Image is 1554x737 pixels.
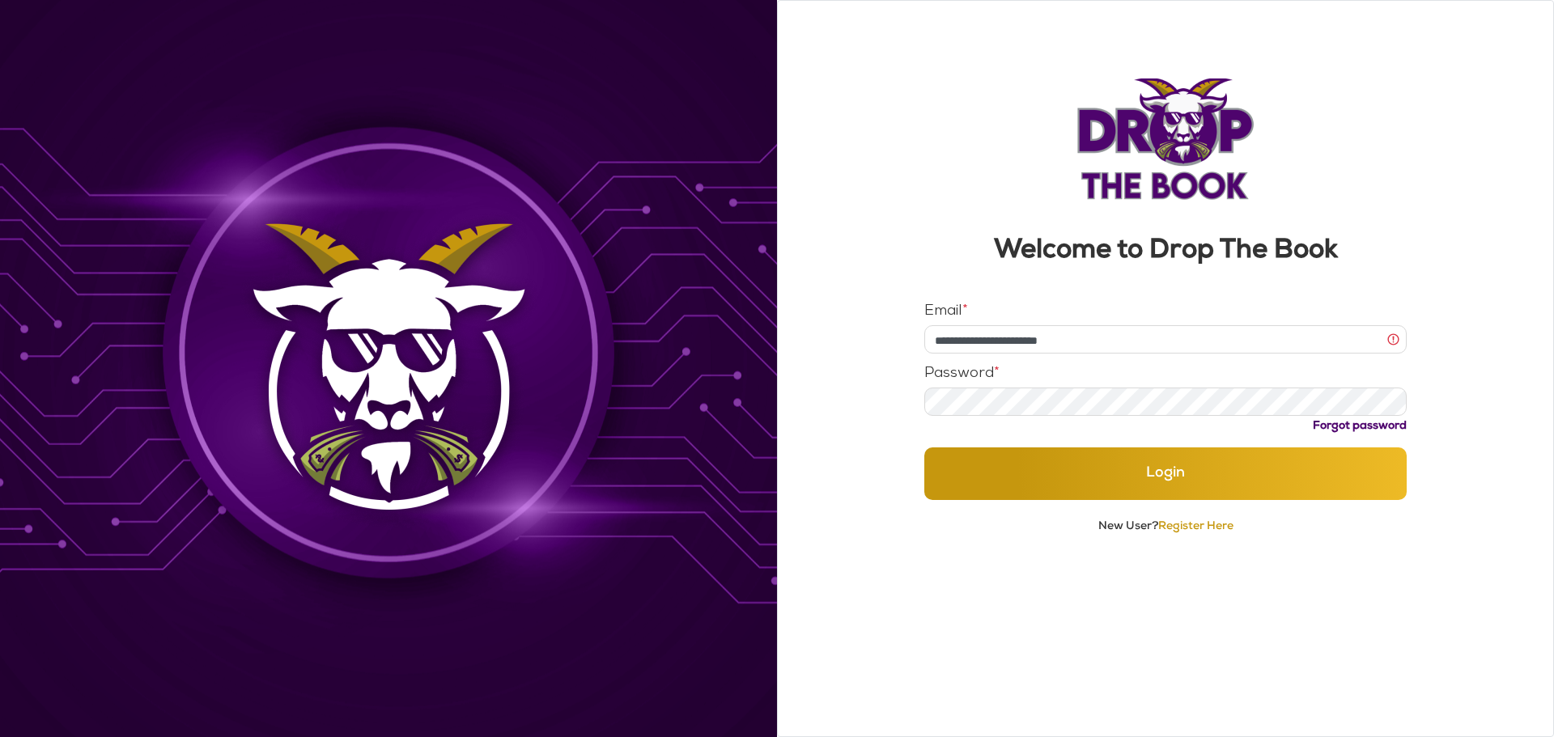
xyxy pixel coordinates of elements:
button: Login [924,447,1408,500]
img: Background Image [235,208,543,529]
label: Email [924,304,968,319]
a: Forgot password [1313,421,1407,432]
a: Register Here [1158,521,1233,532]
label: Password [924,366,1000,381]
h3: Welcome to Drop The Book [924,239,1408,265]
img: Logo [1076,78,1255,200]
p: New User? [924,519,1408,535]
